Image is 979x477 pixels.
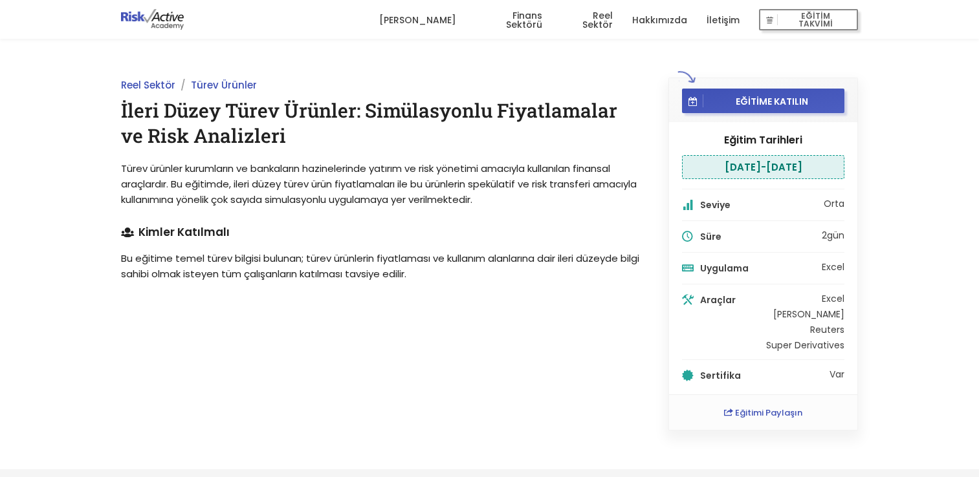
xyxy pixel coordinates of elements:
button: EĞİTİM TAKVİMİ [759,9,858,31]
li: [DATE] - [DATE] [682,155,845,179]
h5: Süre [700,232,819,241]
li: Excel [766,294,844,303]
h5: Uygulama [700,264,819,273]
li: Super Derivatives [766,341,844,350]
img: logo-dark.png [121,9,184,30]
a: İletişim [707,1,740,39]
a: Eğitimi Paylaşın [724,407,802,419]
a: EĞİTİM TAKVİMİ [759,1,858,39]
li: [PERSON_NAME] [766,310,844,319]
span: EĞİTİME KATILIN [703,95,841,107]
li: Reuters [766,325,844,334]
li: Orta [682,199,845,221]
h5: Sertifika [700,371,827,380]
span: EĞİTİM TAKVİMİ [778,11,853,29]
p: Bu eğitime temel türev bilgisi bulunan; türev ürünlerin fiyatlaması ve kullanım alanlarına dair i... [121,251,639,282]
li: 2 gün [682,231,845,253]
a: [PERSON_NAME] [379,1,456,39]
h5: Seviye [700,200,821,209]
a: Hakkımızda [632,1,687,39]
a: Türev Ürünler [191,78,257,92]
h4: Eğitim Tarihleri [682,135,845,145]
h1: İleri Düzey Türev Ürünler: Simülasyonlu Fiyatlamalar ve Risk Analizleri [121,98,639,148]
h5: Araçlar [700,295,764,304]
li: Var [682,370,845,381]
a: Reel Sektör [562,1,613,39]
h4: Kimler Katılmalı [121,227,639,238]
a: Reel Sektör [121,78,175,92]
span: Türev ürünler kurumların ve bankaların hazinelerinde yatırım ve risk yönetimi amacıyla kullanılan... [121,162,637,206]
li: Excel [822,262,844,271]
a: Finans Sektörü [476,1,542,39]
button: EĞİTİME KATILIN [682,89,845,113]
